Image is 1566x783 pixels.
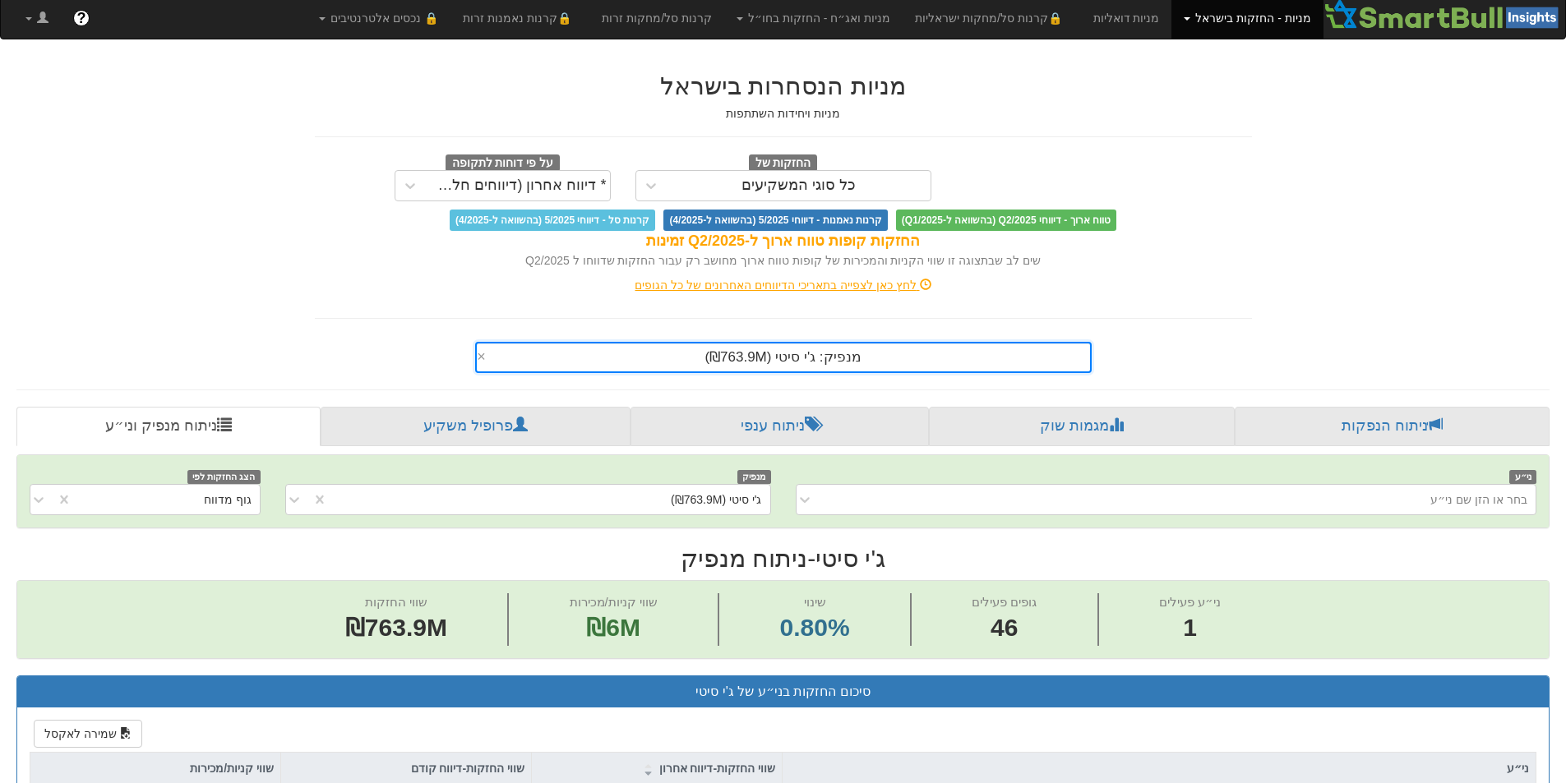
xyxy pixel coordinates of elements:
[16,545,1550,572] h2: ג'י סיטי - ניתוח מנפיק
[477,349,486,364] span: ×
[429,177,607,194] div: * דיווח אחרון (דיווחים חלקיים)
[972,610,1037,646] span: 46
[315,252,1252,269] div: שים לב שבתצוגה זו שווי הקניות והמכירות של קופות טווח ארוך מחושב רק עבור החזקות שדווחו ל Q2/2025
[749,154,818,173] span: החזקות של
[586,614,640,641] span: ₪6M
[450,210,655,231] span: קרנות סל - דיווחי 5/2025 (בהשוואה ל-4/2025)
[741,177,856,194] div: כל סוגי המשקיעים
[76,10,85,26] span: ?
[30,684,1536,699] h3: סיכום החזקות בני״ע של ג'י סיטי
[896,210,1116,231] span: טווח ארוך - דיווחי Q2/2025 (בהשוואה ל-Q1/2025)
[345,614,447,641] span: ₪763.9M
[303,277,1264,293] div: לחץ כאן לצפייה בתאריכי הדיווחים האחרונים של כל הגופים
[972,595,1037,609] span: גופים פעילים
[1159,610,1221,646] span: 1
[804,595,826,609] span: שינוי
[631,407,929,446] a: ניתוח ענפי
[315,72,1252,99] h2: מניות הנסחרות בישראל
[737,470,771,484] span: מנפיק
[16,407,321,446] a: ניתוח מנפיק וני״ע
[187,470,260,484] span: הצג החזקות לפי
[446,154,560,173] span: על פי דוחות לתקופה
[780,610,850,646] span: 0.80%
[1235,407,1550,446] a: ניתוח הנפקות
[1159,595,1221,609] span: ני״ע פעילים
[365,595,427,609] span: שווי החזקות
[34,720,142,748] button: שמירה לאקסל
[315,108,1252,120] h5: מניות ויחידות השתתפות
[315,231,1252,252] div: החזקות קופות טווח ארוך ל-Q2/2025 זמינות
[477,343,491,371] span: Clear value
[204,491,252,508] div: גוף מדווח
[1430,491,1527,508] div: בחר או הזן שם ני״ע
[929,407,1234,446] a: מגמות שוק
[1509,470,1536,484] span: ני״ע
[321,407,630,446] a: פרופיל משקיע
[663,210,887,231] span: קרנות נאמנות - דיווחי 5/2025 (בהשוואה ל-4/2025)
[671,491,762,508] div: ג'י סיטי (₪763.9M)
[704,349,861,365] span: מנפיק: ‏ג'י סיטי ‎(₪763.9M)‎
[570,595,658,609] span: שווי קניות/מכירות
